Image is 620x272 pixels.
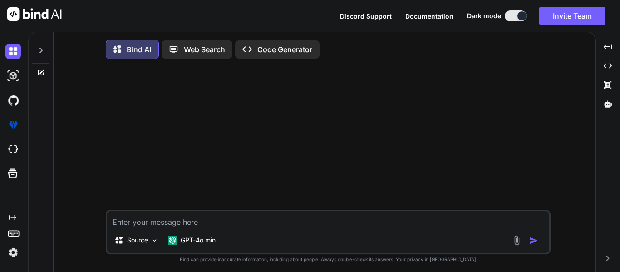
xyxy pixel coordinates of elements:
[181,236,219,245] p: GPT-4o min..
[5,245,21,260] img: settings
[5,142,21,157] img: cloudideIcon
[184,44,225,55] p: Web Search
[5,44,21,59] img: darkChat
[467,11,501,20] span: Dark mode
[5,68,21,84] img: darkAi-studio
[127,236,148,245] p: Source
[340,11,392,21] button: Discord Support
[168,236,177,245] img: GPT-4o mini
[127,44,151,55] p: Bind AI
[7,7,62,21] img: Bind AI
[512,235,522,246] img: attachment
[529,236,538,245] img: icon
[5,117,21,133] img: premium
[539,7,605,25] button: Invite Team
[340,12,392,20] span: Discord Support
[405,12,453,20] span: Documentation
[405,11,453,21] button: Documentation
[106,256,551,263] p: Bind can provide inaccurate information, including about people. Always double-check its answers....
[5,93,21,108] img: githubDark
[257,44,312,55] p: Code Generator
[151,237,158,244] img: Pick Models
